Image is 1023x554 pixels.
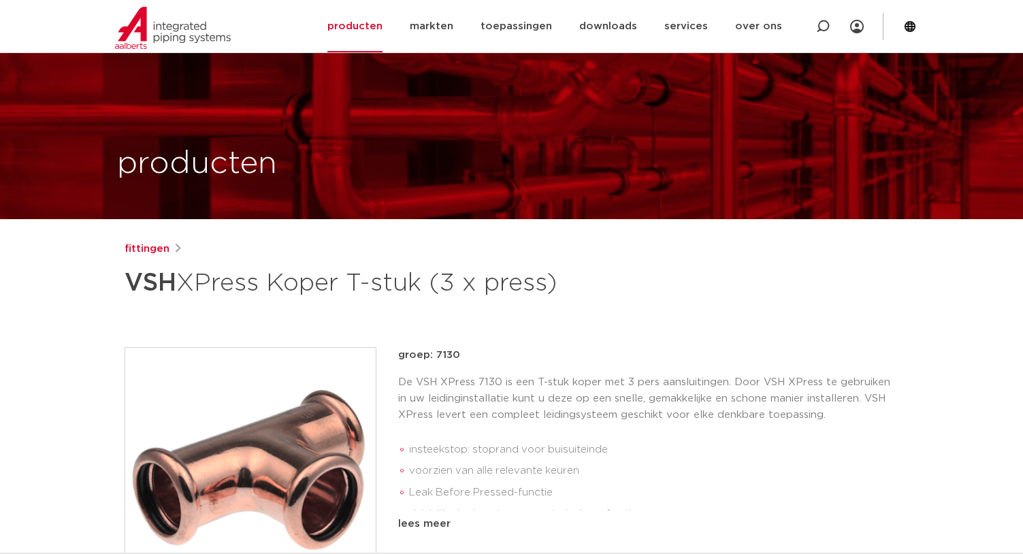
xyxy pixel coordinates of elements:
[409,482,899,504] li: Leak Before Pressed-functie
[125,241,169,257] a: fittingen
[125,271,176,295] strong: VSH
[398,374,899,423] p: De VSH XPress 7130 is een T-stuk koper met 3 pers aansluitingen. Door VSH XPress te gebruiken in ...
[409,439,899,461] li: insteekstop: stoprand voor buisuiteinde
[409,504,899,525] li: duidelijke herkenning van materiaal en afmeting
[398,516,899,532] div: lees meer
[409,460,899,482] li: voorzien van alle relevante keuren
[398,347,899,363] p: groep: 7130
[125,263,636,304] h1: XPress Koper T-stuk (3 x press)
[117,142,277,186] h1: producten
